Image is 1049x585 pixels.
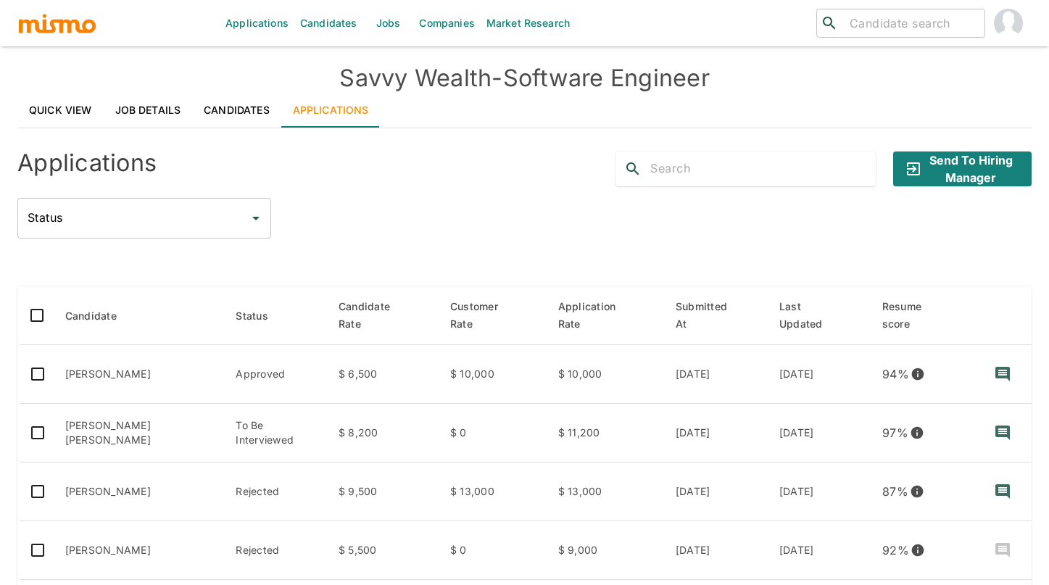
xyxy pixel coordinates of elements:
svg: View resume score details [910,426,924,440]
td: [DATE] [768,345,871,404]
span: Candidate [65,307,136,325]
td: Rejected [224,521,326,580]
td: Approved [224,345,326,404]
span: Submitted At [676,298,756,333]
td: $ 8,200 [327,404,439,462]
td: [PERSON_NAME] [54,521,225,580]
p: 97 % [882,423,908,443]
td: $ 10,000 [547,345,664,404]
svg: View resume score details [910,484,924,499]
a: Applications [281,93,381,128]
button: search [615,152,650,186]
td: [DATE] [768,462,871,521]
a: Candidates [192,93,281,128]
button: recent-notes [985,533,1020,568]
td: [DATE] [664,345,768,404]
td: $ 11,200 [547,404,664,462]
h4: Savvy Wealth - Software Engineer [17,64,1032,93]
td: [DATE] [768,404,871,462]
span: Application Rate [558,298,652,333]
td: $ 0 [439,404,547,462]
td: $ 10,000 [439,345,547,404]
span: Resume score [882,298,962,333]
input: Search [650,157,875,181]
td: $ 0 [439,521,547,580]
td: [DATE] [664,521,768,580]
td: $ 13,000 [547,462,664,521]
a: Quick View [17,93,104,128]
td: To Be Interviewed [224,404,326,462]
svg: View resume score details [911,367,925,381]
button: Send to Hiring Manager [893,152,1032,186]
td: $ 6,500 [327,345,439,404]
td: [PERSON_NAME] [PERSON_NAME] [54,404,225,462]
span: Last Updated [779,298,859,333]
span: Customer Rate [450,298,535,333]
p: 92 % [882,540,909,560]
svg: View resume score details [911,543,925,557]
img: Mismo Admin [994,9,1023,38]
td: $ 9,000 [547,521,664,580]
p: 87 % [882,481,908,502]
button: recent-notes [985,415,1020,450]
td: Rejected [224,462,326,521]
button: Open [246,208,266,228]
td: [DATE] [768,521,871,580]
td: $ 9,500 [327,462,439,521]
a: Job Details [104,93,193,128]
p: 94 % [882,364,909,384]
td: $ 5,500 [327,521,439,580]
button: recent-notes [985,474,1020,509]
input: Candidate search [844,13,979,33]
img: logo [17,12,97,34]
td: [PERSON_NAME] [54,345,225,404]
td: [DATE] [664,462,768,521]
button: recent-notes [985,357,1020,391]
h4: Applications [17,149,157,178]
span: Status [236,307,287,325]
td: [DATE] [664,404,768,462]
td: $ 13,000 [439,462,547,521]
span: Candidate Rate [339,298,427,333]
td: [PERSON_NAME] [54,462,225,521]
